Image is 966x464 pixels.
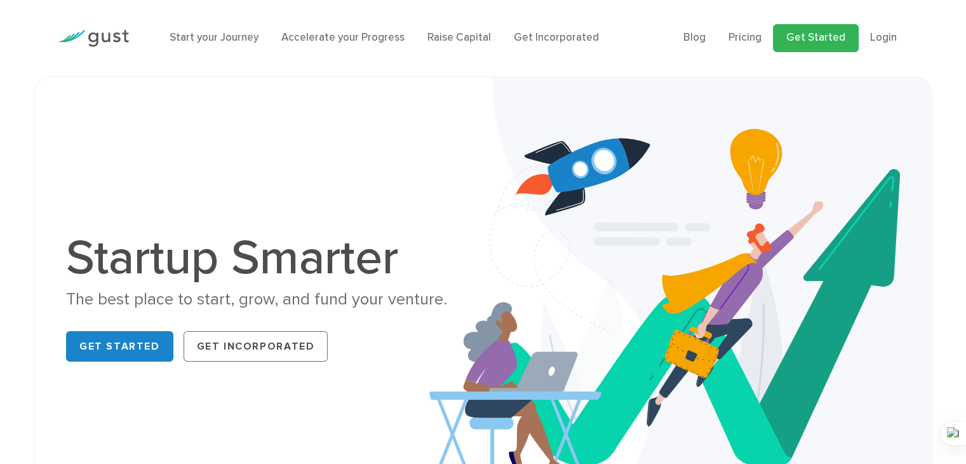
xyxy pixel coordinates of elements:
[170,31,258,44] a: Start your Journey
[66,289,473,311] div: The best place to start, grow, and fund your venture.
[66,331,173,362] a: Get Started
[514,31,599,44] a: Get Incorporated
[58,30,129,47] img: Gust Logo
[66,234,473,282] h1: Startup Smarter
[427,31,491,44] a: Raise Capital
[281,31,405,44] a: Accelerate your Progress
[683,31,706,44] a: Blog
[184,331,328,362] a: Get Incorporated
[773,24,859,52] a: Get Started
[728,31,761,44] a: Pricing
[870,31,897,44] a: Login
